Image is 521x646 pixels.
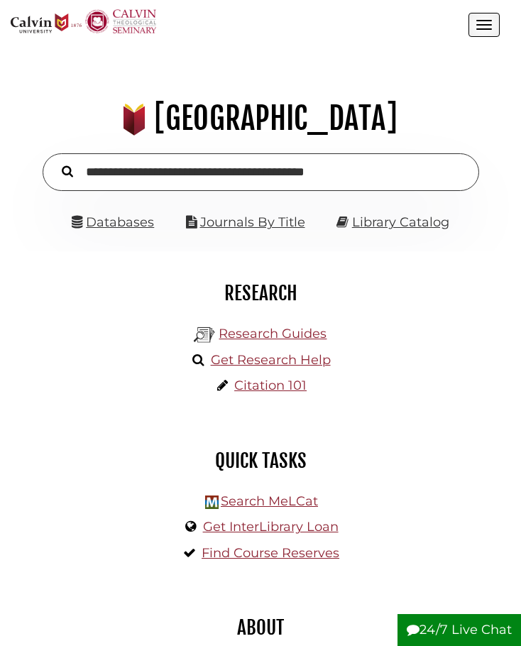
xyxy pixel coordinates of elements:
[211,352,331,368] a: Get Research Help
[21,449,500,473] h2: Quick Tasks
[194,324,215,346] img: Hekman Library Logo
[62,165,73,178] i: Search
[203,519,339,535] a: Get InterLibrary Loan
[468,13,500,37] button: Open the menu
[234,378,307,393] a: Citation 101
[221,493,318,509] a: Search MeLCat
[200,214,305,230] a: Journals By Title
[18,99,503,138] h1: [GEOGRAPHIC_DATA]
[202,545,339,561] a: Find Course Reserves
[55,162,80,180] button: Search
[205,496,219,509] img: Hekman Library Logo
[219,326,327,341] a: Research Guides
[21,615,500,640] h2: About
[352,214,449,230] a: Library Catalog
[21,281,500,305] h2: Research
[85,9,156,33] img: Calvin Theological Seminary
[72,214,154,230] a: Databases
